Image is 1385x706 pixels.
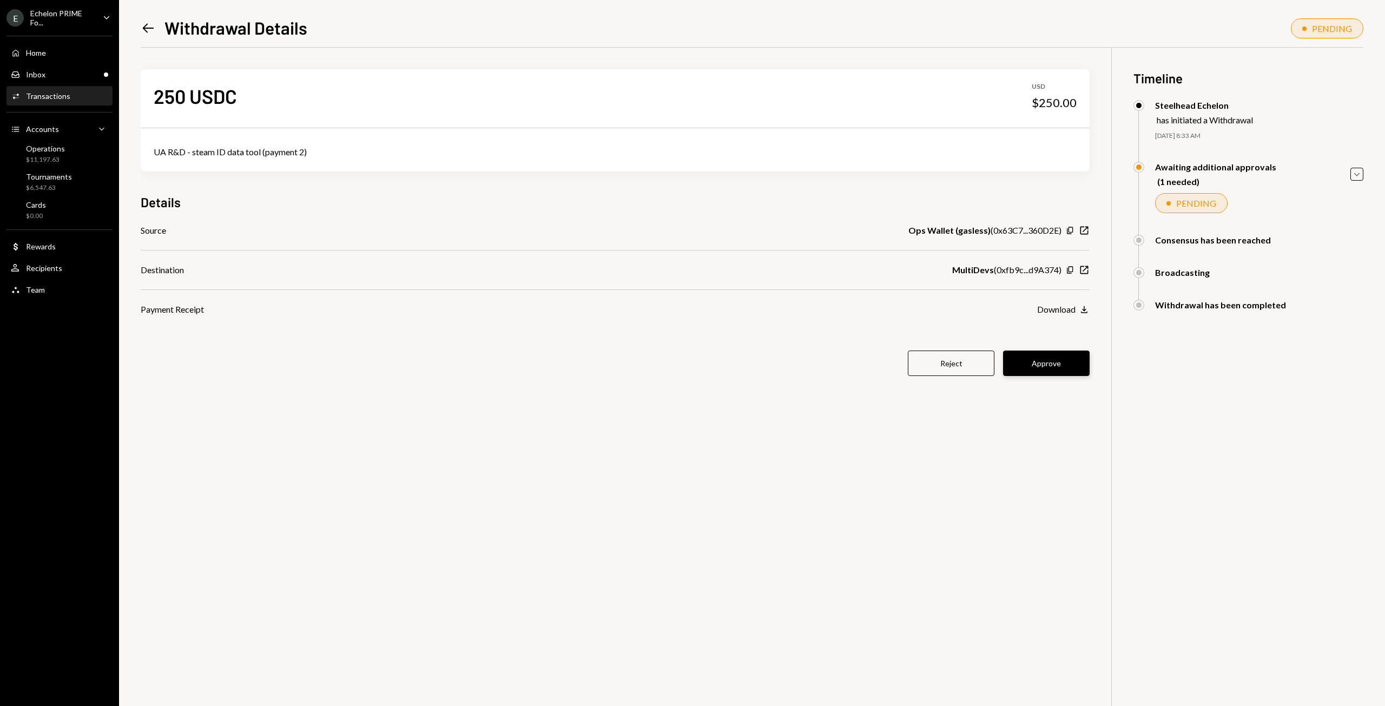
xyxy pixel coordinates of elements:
[1037,304,1090,316] button: Download
[141,263,184,276] div: Destination
[26,242,56,251] div: Rewards
[952,263,1061,276] div: ( 0xfb9c...d9A374 )
[908,224,991,237] b: Ops Wallet (gasless)
[141,193,181,211] h3: Details
[6,86,113,105] a: Transactions
[26,155,65,164] div: $11,197.63
[6,9,24,27] div: E
[6,236,113,256] a: Rewards
[6,43,113,62] a: Home
[1133,69,1363,87] h3: Timeline
[1155,131,1363,141] div: [DATE] 8:33 AM
[26,91,70,101] div: Transactions
[1155,162,1276,172] div: Awaiting additional approvals
[26,172,72,181] div: Tournaments
[1312,23,1352,34] div: PENDING
[6,141,113,167] a: Operations$11,197.63
[1155,300,1286,310] div: Withdrawal has been completed
[908,351,994,376] button: Reject
[1176,198,1216,208] div: PENDING
[26,70,45,79] div: Inbox
[30,9,94,27] div: Echelon PRIME Fo...
[26,200,46,209] div: Cards
[6,280,113,299] a: Team
[908,224,1061,237] div: ( 0x63C7...360D2E )
[26,124,59,134] div: Accounts
[1157,115,1253,125] div: has initiated a Withdrawal
[26,183,72,193] div: $6,547.63
[952,263,994,276] b: MultiDevs
[6,258,113,278] a: Recipients
[154,84,237,108] div: 250 USDC
[154,146,1077,159] div: UA R&D - steam ID data tool (payment 2)
[26,48,46,57] div: Home
[1155,267,1210,278] div: Broadcasting
[26,285,45,294] div: Team
[164,17,307,38] h1: Withdrawal Details
[1155,100,1253,110] div: Steelhead Echelon
[6,64,113,84] a: Inbox
[141,224,166,237] div: Source
[6,197,113,223] a: Cards$0.00
[26,212,46,221] div: $0.00
[1157,176,1276,187] div: (1 needed)
[6,119,113,138] a: Accounts
[26,144,65,153] div: Operations
[6,169,113,195] a: Tournaments$6,547.63
[1032,95,1077,110] div: $250.00
[141,303,204,316] div: Payment Receipt
[1032,82,1077,91] div: USD
[1003,351,1090,376] button: Approve
[26,263,62,273] div: Recipients
[1155,235,1271,245] div: Consensus has been reached
[1037,304,1076,314] div: Download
